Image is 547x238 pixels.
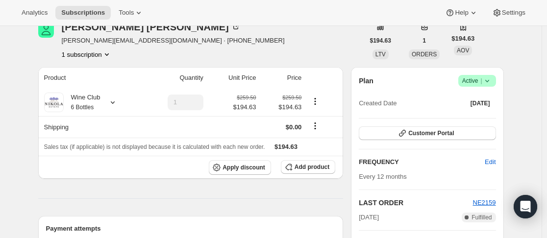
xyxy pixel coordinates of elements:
span: $194.63 [274,143,298,150]
div: Wine Club [64,93,100,112]
small: $259.50 [237,95,256,100]
button: [DATE] [465,96,496,110]
button: Edit [479,154,501,170]
span: AOV [457,47,469,54]
small: $259.50 [282,95,301,100]
span: Subscriptions [61,9,105,17]
span: Tools [119,9,134,17]
th: Product [38,67,141,89]
button: Add product [281,160,335,174]
button: 1 [417,34,432,48]
span: | [480,77,482,85]
button: Tools [113,6,149,20]
span: Help [455,9,468,17]
small: 6 Bottles [71,104,94,111]
span: $194.63 [262,102,301,112]
span: $194.63 [451,34,474,44]
button: Help [439,6,484,20]
th: Quantity [141,67,206,89]
span: Sales tax (if applicable) is not displayed because it is calculated with each new order. [44,143,265,150]
img: product img [44,93,64,112]
span: 1 [423,37,426,45]
span: ORDERS [412,51,437,58]
span: [DATE] [471,99,490,107]
span: [PERSON_NAME][EMAIL_ADDRESS][DOMAIN_NAME] · [PHONE_NUMBER] [62,36,285,46]
button: Apply discount [209,160,271,175]
button: Product actions [307,96,323,107]
button: Settings [486,6,531,20]
span: [DATE] [359,213,379,222]
span: Apply discount [223,164,265,171]
span: $194.63 [370,37,391,45]
h2: LAST ORDER [359,198,472,208]
h2: Plan [359,76,373,86]
span: Fulfilled [472,214,492,221]
button: Product actions [62,49,112,59]
span: Edit [485,157,496,167]
h2: FREQUENCY [359,157,485,167]
th: Shipping [38,116,141,138]
a: NE2159 [473,199,496,206]
span: Lisa WOOLFE [38,22,54,38]
span: Active [462,76,492,86]
div: Open Intercom Messenger [514,195,537,218]
div: [PERSON_NAME] [PERSON_NAME] [62,22,241,32]
th: Price [259,67,304,89]
span: $194.63 [233,102,256,112]
th: Unit Price [206,67,259,89]
button: Analytics [16,6,53,20]
h2: Payment attempts [46,224,336,234]
span: Created Date [359,98,397,108]
span: Customer Portal [408,129,454,137]
span: Settings [502,9,525,17]
span: Add product [295,163,329,171]
button: Subscriptions [55,6,111,20]
span: $0.00 [286,123,302,131]
span: Analytics [22,9,48,17]
span: LTV [375,51,386,58]
button: NE2159 [473,198,496,208]
span: Every 12 months [359,173,407,180]
button: $194.63 [364,34,397,48]
button: Shipping actions [307,120,323,131]
button: Customer Portal [359,126,496,140]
